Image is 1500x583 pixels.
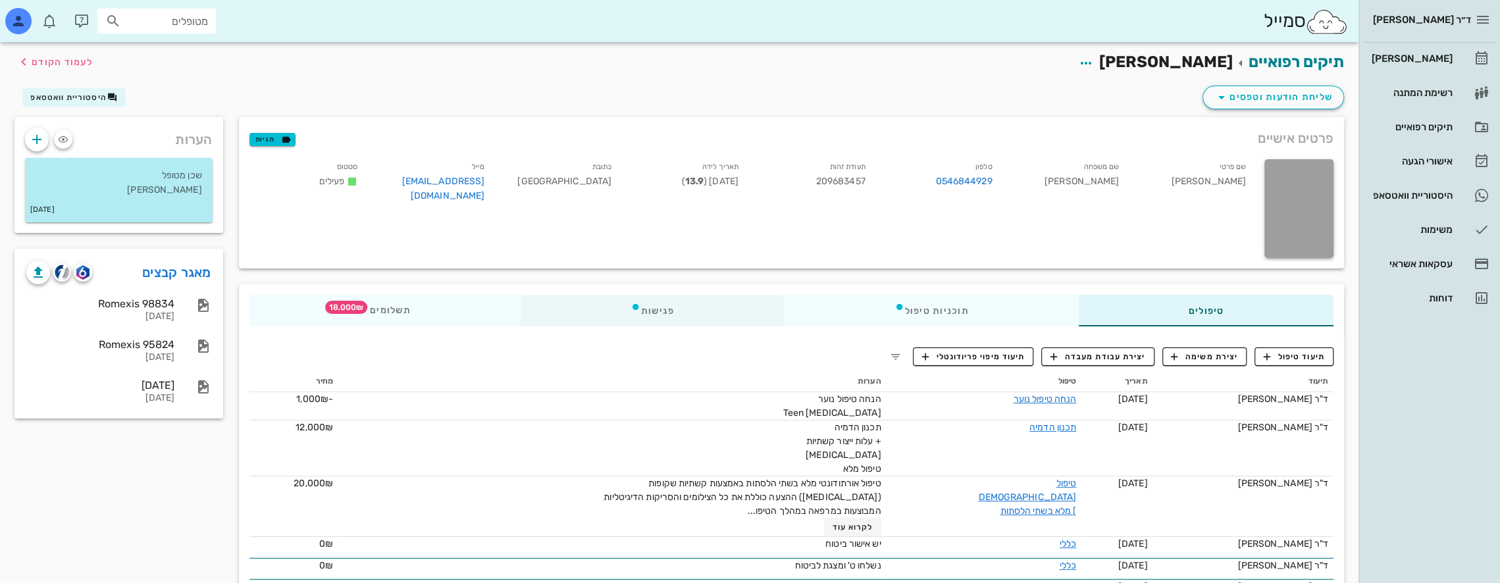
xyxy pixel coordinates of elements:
[296,422,333,433] span: 12,000₪
[337,163,358,171] small: סטטוס
[36,168,202,197] p: שכן מטופל [PERSON_NAME]
[53,263,71,282] button: cliniview logo
[76,265,89,280] img: romexis logo
[1369,122,1453,132] div: תיקים רפואיים
[1254,347,1333,366] button: תיעוד טיפול
[472,163,484,171] small: מייל
[1364,43,1495,74] a: [PERSON_NAME]
[1263,7,1348,36] div: סמייל
[26,379,174,392] div: [DATE]
[702,163,738,171] small: תאריך לידה
[921,351,1025,363] span: תיעוד מיפוי פריודונטלי
[1129,157,1256,211] div: [PERSON_NAME]
[142,262,211,283] a: מאגר קבצים
[1158,537,1328,551] div: ד"ר [PERSON_NAME]
[1249,53,1344,71] a: תיקים רפואיים
[255,134,290,145] span: תגיות
[1369,224,1453,235] div: משימות
[1002,157,1129,211] div: [PERSON_NAME]
[681,176,738,187] span: [DATE] ( )
[1264,351,1325,363] span: תיעוד טיפול
[604,478,881,517] span: טיפול אורתודונטי מלא בשתי הלסתות באמצעות קשתיות שקופות ([MEDICAL_DATA]) ההצעה כוללת את כל הצילומי...
[1171,351,1238,363] span: יצירת משימה
[816,176,866,187] span: 209683457
[359,306,411,315] span: תשלומים
[319,538,333,549] span: 0₪
[1041,347,1154,366] button: יצירת עבודת מעבדה
[1158,559,1328,572] div: ד"ר [PERSON_NAME]
[1364,248,1495,280] a: עסקאות אשראי
[1152,371,1333,392] th: תיעוד
[1083,163,1119,171] small: שם משפחה
[14,117,223,155] div: הערות
[806,422,881,474] span: תכנון הדמיה + עלות ייצור קשתיות [MEDICAL_DATA] טיפול מלא
[1305,9,1348,35] img: SmileCloud logo
[1118,538,1148,549] span: [DATE]
[26,311,174,322] div: [DATE]
[1219,163,1246,171] small: שם פרטי
[319,560,333,571] span: 0₪
[402,176,485,201] a: [EMAIL_ADDRESS][DOMAIN_NAME]
[1258,128,1333,149] span: פרטים אישיים
[1214,89,1333,105] span: שליחת הודעות וטפסים
[1099,53,1233,71] span: [PERSON_NAME]
[832,522,873,532] span: לקרוא עוד
[824,518,881,536] button: לקרוא עוד
[1118,422,1148,433] span: [DATE]
[249,133,296,146] button: תגיות
[913,347,1034,366] button: תיעוד מיפוי פריודונטלי
[26,352,174,363] div: [DATE]
[26,393,174,404] div: [DATE]
[1369,156,1453,166] div: אישורי הגעה
[1162,347,1247,366] button: יצירת משימה
[1118,478,1148,489] span: [DATE]
[39,11,47,18] span: תג
[935,174,992,189] a: 0546844929
[1364,77,1495,109] a: רשימת המתנה
[825,538,881,549] span: יש אישור ביטוח
[783,393,881,418] span: הנחה טיפול נוער [MEDICAL_DATA] Teen
[249,371,338,392] th: מחיר
[1060,538,1076,549] a: כללי
[30,203,55,217] small: [DATE]
[1369,190,1453,201] div: היסטוריית וואטסאפ
[1081,371,1152,392] th: תאריך
[1050,351,1145,363] span: יצירת עבודת מעבדה
[26,338,174,351] div: Romexis 95824
[1373,14,1471,26] span: ד״ר [PERSON_NAME]
[1158,420,1328,434] div: ד"ר [PERSON_NAME]
[325,301,367,314] span: תג
[1158,476,1328,490] div: ד"ר [PERSON_NAME]
[1369,259,1453,269] div: עסקאות אשראי
[1014,393,1077,405] a: הנחה טיפול נוער
[1158,392,1328,406] div: ד"ר [PERSON_NAME]
[517,176,611,187] span: [GEOGRAPHIC_DATA]
[55,265,70,280] img: cliniview logo
[319,176,345,187] span: פעילים
[1369,88,1453,98] div: רשימת המתנה
[520,295,784,326] div: פגישות
[1364,282,1495,314] a: דוחות
[830,163,866,171] small: תעודת זהות
[296,393,333,405] span: -1,000₪
[685,176,704,187] strong: 13.9
[1364,180,1495,211] a: היסטוריית וואטסאפ
[592,163,612,171] small: כתובת
[1364,111,1495,143] a: תיקים רפואיים
[1364,145,1495,177] a: אישורי הגעה
[1369,293,1453,303] div: דוחות
[338,371,887,392] th: הערות
[32,57,93,68] span: לעמוד הקודם
[1369,53,1453,64] div: [PERSON_NAME]
[1078,295,1333,326] div: טיפולים
[294,478,333,489] span: 20,000₪
[1060,560,1076,571] a: כללי
[784,295,1078,326] div: תוכניות טיפול
[975,163,993,171] small: טלפון
[1029,422,1076,433] a: תכנון הדמיה
[74,263,92,282] button: romexis logo
[1203,86,1344,109] button: שליחת הודעות וטפסים
[794,560,881,571] span: נשלחו ט' ומצגת לביטוח
[1364,214,1495,245] a: משימות
[30,93,107,102] span: היסטוריית וואטסאפ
